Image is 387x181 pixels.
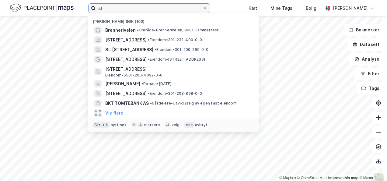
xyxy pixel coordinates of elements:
button: Bokmerker [343,24,385,36]
div: Bolig [306,5,316,12]
button: Vis flere [105,109,123,117]
span: Eiendom • 301-232-400-0-0 [148,37,202,42]
span: • [155,47,156,52]
a: Improve this map [328,176,358,180]
a: OpenStreetMap [297,176,327,180]
span: [STREET_ADDRESS] [105,90,147,97]
div: [PERSON_NAME] søk (100) [88,14,259,25]
span: Eiendom • 5501-200-4092-0-0 [105,73,162,78]
span: [PERSON_NAME] [105,80,140,87]
button: Analyse [349,53,385,65]
div: Ctrl + k [93,122,110,128]
span: • [137,28,139,32]
div: nytt søk [111,122,127,127]
div: esc [184,122,194,128]
button: Tags [356,82,385,94]
span: • [148,37,150,42]
span: Person • [DATE] [141,81,172,86]
span: • [148,57,150,62]
div: velg [172,122,180,127]
div: avbryt [195,122,207,127]
span: • [150,101,152,105]
img: logo.f888ab2527a4732fd821a326f86c7f29.svg [10,3,74,13]
div: Kontrollprogram for chat [357,152,387,181]
span: [STREET_ADDRESS] [105,56,147,63]
span: Eiendom • 301-208-898-0-0 [148,91,202,96]
div: Kart [249,5,257,12]
div: [PERSON_NAME] [333,5,368,12]
span: St. [STREET_ADDRESS] [105,46,153,53]
span: Gårdeiere • Utvikl./salg av egen fast eiendom [150,101,237,106]
span: • [148,91,150,96]
span: BKT TOMTEBANK AS [105,100,149,107]
div: Mine Tags [270,5,292,12]
span: [STREET_ADDRESS] [105,66,251,73]
span: Eiendom • 301-209-260-0-0 [155,47,208,52]
a: Mapbox [279,176,296,180]
input: Søk på adresse, matrikkel, gårdeiere, leietakere eller personer [96,4,203,13]
span: Brenneriveien [105,27,136,34]
span: Eiendom • [STREET_ADDRESS] [148,57,205,62]
span: • [141,81,143,86]
span: Område • Brenneriveien, 9601 Hammerfest [137,28,219,33]
span: [STREET_ADDRESS] [105,36,147,44]
button: Filter [355,68,385,80]
iframe: Chat Widget [357,152,387,181]
div: markere [144,122,160,127]
button: Datasett [347,38,385,51]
